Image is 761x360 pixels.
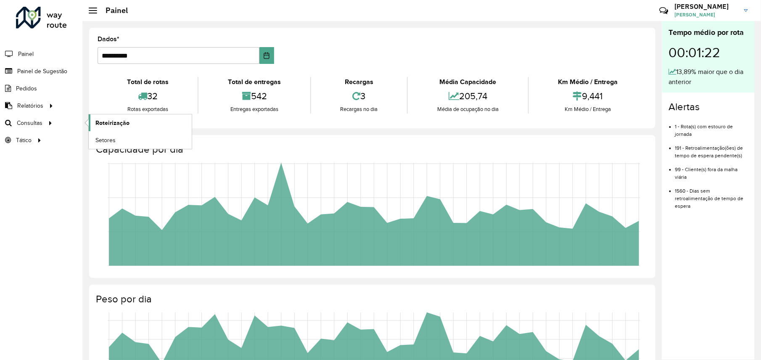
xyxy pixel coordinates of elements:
li: 99 - Cliente(s) fora da malha viária [675,159,748,181]
font: 542 [251,91,267,101]
font: 9,441 [582,91,603,101]
button: Escolha a data [259,47,274,64]
div: Rotas exportadas [100,105,196,114]
li: 1560 - Dias sem retroalimentação de tempo de espera [675,181,748,210]
h4: Alertas [669,101,748,113]
span: Painel de Sugestão [17,67,67,76]
h4: Capacidade por dia [96,143,647,156]
span: Pedidos [16,84,37,93]
span: Relatórios [17,101,43,110]
span: [PERSON_NAME] [675,11,738,19]
div: Média de ocupação no dia [410,105,526,114]
li: 1 - Rota(s) com estouro de jornada [675,116,748,138]
font: 205,74 [459,91,487,101]
font: 13,89% maior que o dia anterior [669,68,744,85]
div: Média Capacidade [410,77,526,87]
span: Tático [16,136,32,145]
div: Km Médio / Entrega [531,105,645,114]
span: Roteirização [95,119,129,127]
font: 3 [361,91,366,101]
div: Total de rotas [100,77,196,87]
div: 00:01:22 [669,38,748,67]
div: Total de entregas [201,77,308,87]
div: Recargas [313,77,405,87]
div: Entregas exportadas [201,105,308,114]
font: Dados [98,35,117,42]
font: 32 [147,91,158,101]
h3: [PERSON_NAME] [675,3,738,11]
span: Consultas [17,119,42,127]
div: Tempo médio por rota [669,27,748,38]
span: Painel [18,50,34,58]
li: 191 - Retroalimentação(ões) de tempo de espera pendente(s) [675,138,748,159]
a: Roteirização [89,114,192,131]
a: Setores [89,132,192,148]
span: Setores [95,136,116,145]
h2: Painel [97,6,128,15]
div: Km Médio / Entrega [531,77,645,87]
a: Contato Rápido [655,2,673,20]
div: Recargas no dia [313,105,405,114]
h4: Peso por dia [96,293,647,305]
